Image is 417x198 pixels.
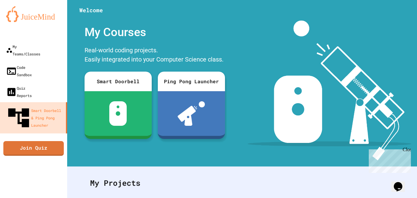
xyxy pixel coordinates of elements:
div: Chat with us now!Close [2,2,42,39]
div: Quiz Reports [6,84,32,99]
div: My Teams/Classes [6,43,40,58]
div: Smart Doorbell & Ping Pong Launcher [6,105,63,130]
div: Smart Doorbell [85,72,152,91]
div: Real-world coding projects. Easily integrated into your Computer Science class. [82,44,228,67]
iframe: chat widget [366,147,411,173]
div: My Projects [84,171,400,195]
div: Ping Pong Launcher [158,72,225,91]
div: Code Sandbox [6,64,32,78]
img: ppl-with-ball.png [178,101,205,126]
img: banner-image-my-projects.png [248,21,411,160]
img: sdb-white.svg [109,101,127,126]
img: logo-orange.svg [6,6,61,22]
div: My Courses [82,21,228,44]
a: Join Quiz [3,141,64,156]
iframe: chat widget [391,174,411,192]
